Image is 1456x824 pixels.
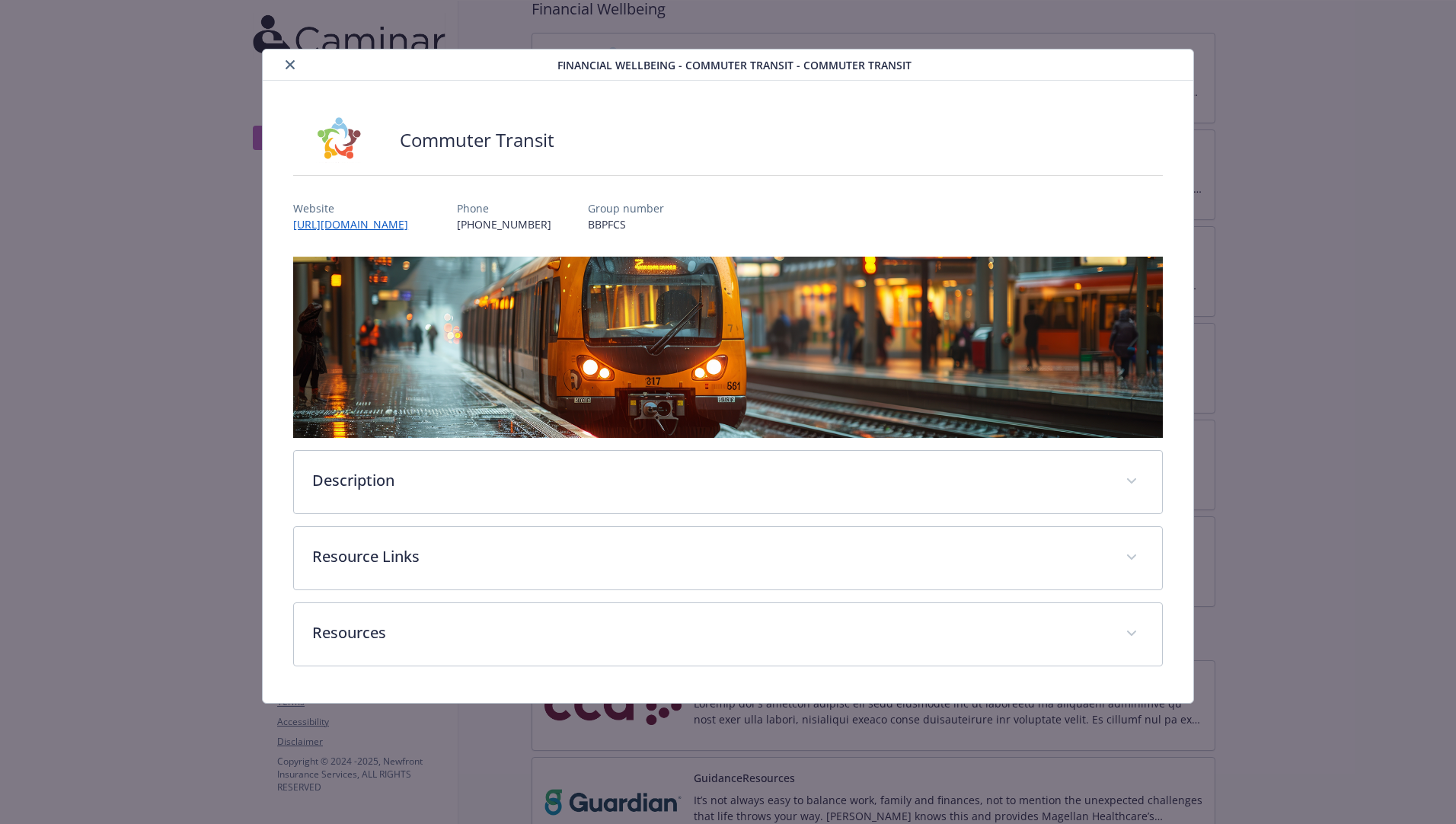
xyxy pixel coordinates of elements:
h2: Commuter Transit [400,127,554,153]
p: Website [293,200,420,216]
div: Description [294,451,1162,513]
div: Resource Links [294,527,1162,589]
img: Better Business Planning [293,117,385,163]
p: Group number [588,200,664,216]
p: [PHONE_NUMBER] [457,216,551,232]
img: banner [293,257,1163,438]
div: Resources [294,603,1162,666]
p: Description [312,469,1107,492]
a: [URL][DOMAIN_NAME] [293,217,420,232]
p: BBPFCS [588,216,664,232]
div: details for plan Financial Wellbeing - Commuter Transit - Commuter Transit [145,49,1311,704]
button: close [281,56,299,74]
p: Resources [312,621,1107,644]
span: Financial Wellbeing - Commuter Transit - Commuter Transit [557,57,912,73]
p: Resource Links [312,545,1107,568]
p: Phone [457,200,551,216]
